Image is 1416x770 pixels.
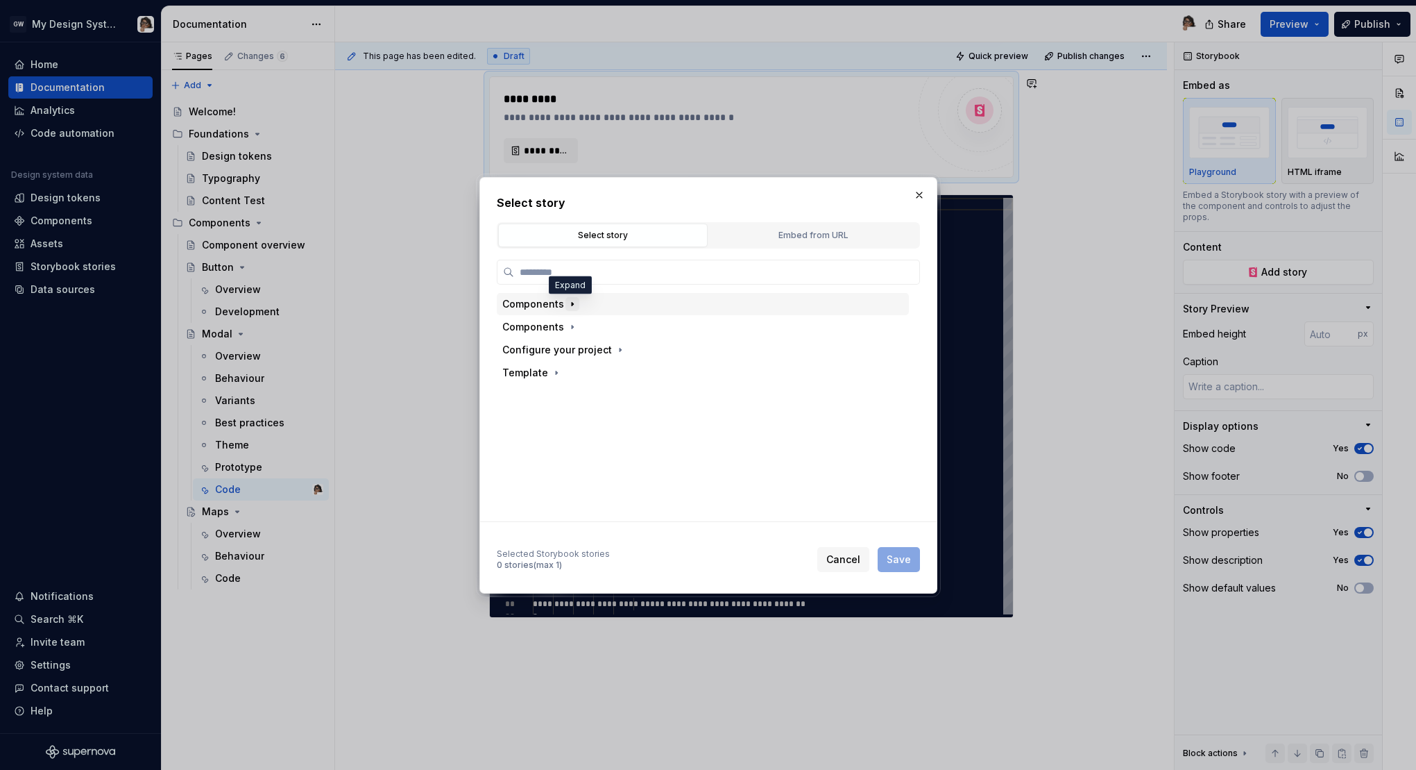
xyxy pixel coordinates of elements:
[497,549,610,560] div: Selected Storybook stories
[502,297,564,311] div: Components
[503,228,703,242] div: Select story
[817,547,869,572] button: Cancel
[502,320,564,334] div: Components
[826,553,860,567] span: Cancel
[502,343,612,357] div: Configure your project
[502,366,548,380] div: Template
[497,560,610,571] div: 0 stories (max 1)
[549,276,592,294] div: Expand
[497,194,920,211] h2: Select story
[714,228,914,242] div: Embed from URL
